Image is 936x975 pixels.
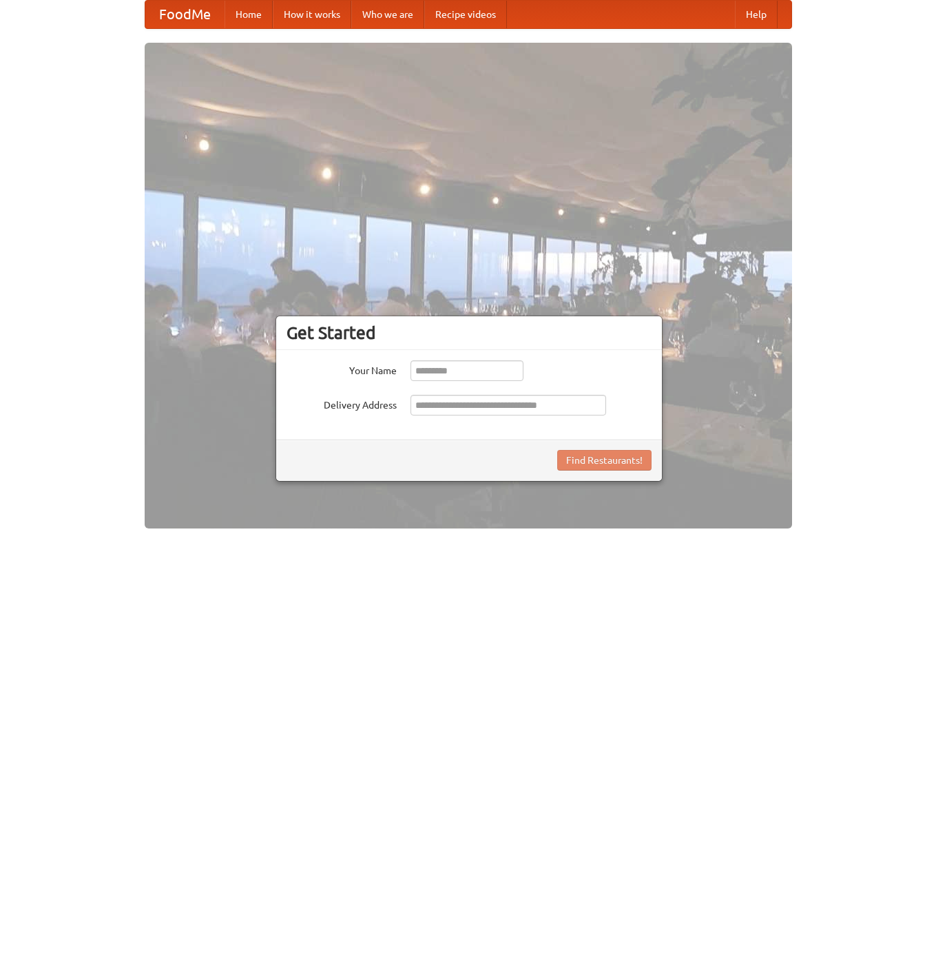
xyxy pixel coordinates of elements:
[424,1,507,28] a: Recipe videos
[287,322,652,343] h3: Get Started
[273,1,351,28] a: How it works
[735,1,778,28] a: Help
[557,450,652,471] button: Find Restaurants!
[145,1,225,28] a: FoodMe
[225,1,273,28] a: Home
[287,395,397,412] label: Delivery Address
[351,1,424,28] a: Who we are
[287,360,397,378] label: Your Name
